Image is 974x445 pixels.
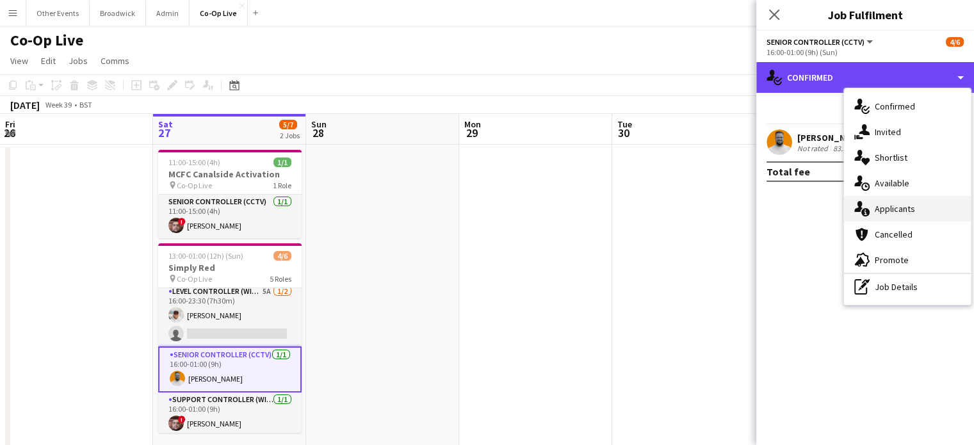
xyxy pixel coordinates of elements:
[464,118,481,130] span: Mon
[158,195,302,238] app-card-role: Senior Controller (CCTV)1/111:00-15:00 (4h)![PERSON_NAME]
[158,168,302,180] h3: MCFC Canalside Activation
[177,181,212,190] span: Co-Op Live
[41,55,56,67] span: Edit
[158,284,302,346] app-card-role: Level Controller (with CCTV)5A1/216:00-23:30 (7h30m)[PERSON_NAME]
[158,346,302,392] app-card-role: Senior Controller (CCTV)1/116:00-01:00 (9h)[PERSON_NAME]
[875,177,909,189] span: Available
[178,218,186,225] span: !
[767,165,810,178] div: Total fee
[273,251,291,261] span: 4/6
[309,125,327,140] span: 28
[156,125,173,140] span: 27
[63,53,93,69] a: Jobs
[177,274,212,284] span: Co-Op Live
[279,120,297,129] span: 5/7
[146,1,190,26] button: Admin
[190,1,248,26] button: Co-Op Live
[767,47,964,57] div: 16:00-01:00 (9h) (Sun)
[875,152,907,163] span: Shortlist
[5,118,15,130] span: Fri
[90,1,146,26] button: Broadwick
[615,125,632,140] span: 30
[10,55,28,67] span: View
[101,55,129,67] span: Comms
[946,37,964,47] span: 4/6
[79,100,92,109] div: BST
[462,125,481,140] span: 29
[767,37,875,47] button: Senior Controller (CCTV)
[797,132,877,143] div: [PERSON_NAME]
[178,416,186,423] span: !
[270,274,291,284] span: 5 Roles
[875,254,909,266] span: Promote
[875,229,913,240] span: Cancelled
[158,392,302,436] app-card-role: Support Controller (with CCTV)1/116:00-01:00 (9h)![PERSON_NAME]
[5,53,33,69] a: View
[168,158,220,167] span: 11:00-15:00 (4h)
[158,150,302,238] app-job-card: 11:00-15:00 (4h)1/1MCFC Canalside Activation Co-Op Live1 RoleSenior Controller (CCTV)1/111:00-15:...
[10,31,83,50] h1: Co-Op Live
[311,118,327,130] span: Sun
[875,101,915,112] span: Confirmed
[158,243,302,433] app-job-card: 13:00-01:00 (12h) (Sun)4/6Simply Red Co-Op Live5 RolesEvent Controller1I0/114:00-23:00 (9h) Level...
[158,118,173,130] span: Sat
[844,274,971,300] div: Job Details
[767,37,864,47] span: Senior Controller (CCTV)
[95,53,134,69] a: Comms
[273,181,291,190] span: 1 Role
[26,1,90,26] button: Other Events
[756,6,974,23] h3: Job Fulfilment
[168,251,243,261] span: 13:00-01:00 (12h) (Sun)
[36,53,61,69] a: Edit
[280,131,300,140] div: 2 Jobs
[797,143,831,153] div: Not rated
[69,55,88,67] span: Jobs
[756,62,974,93] div: Confirmed
[158,262,302,273] h3: Simply Red
[273,158,291,167] span: 1/1
[831,143,861,153] div: 83.27mi
[875,203,915,214] span: Applicants
[3,125,15,140] span: 26
[42,100,74,109] span: Week 39
[617,118,632,130] span: Tue
[875,126,901,138] span: Invited
[10,99,40,111] div: [DATE]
